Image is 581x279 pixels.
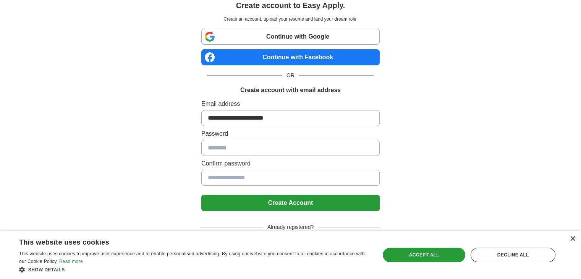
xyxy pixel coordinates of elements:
[282,71,299,79] span: OR
[201,159,380,168] label: Confirm password
[471,248,555,262] div: Decline all
[383,248,465,262] div: Accept all
[570,236,575,242] div: Close
[19,235,350,247] div: This website uses cookies
[263,223,318,231] span: Already registered?
[19,266,369,273] div: Show details
[28,267,65,273] span: Show details
[201,129,380,138] label: Password
[201,195,380,211] button: Create Account
[19,251,365,264] span: This website uses cookies to improve user experience and to enable personalised advertising. By u...
[201,49,380,65] a: Continue with Facebook
[201,29,380,45] a: Continue with Google
[240,86,341,95] h1: Create account with email address
[59,259,83,264] a: Read more, opens a new window
[203,16,378,23] p: Create an account, upload your resume and land your dream role.
[201,99,380,109] label: Email address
